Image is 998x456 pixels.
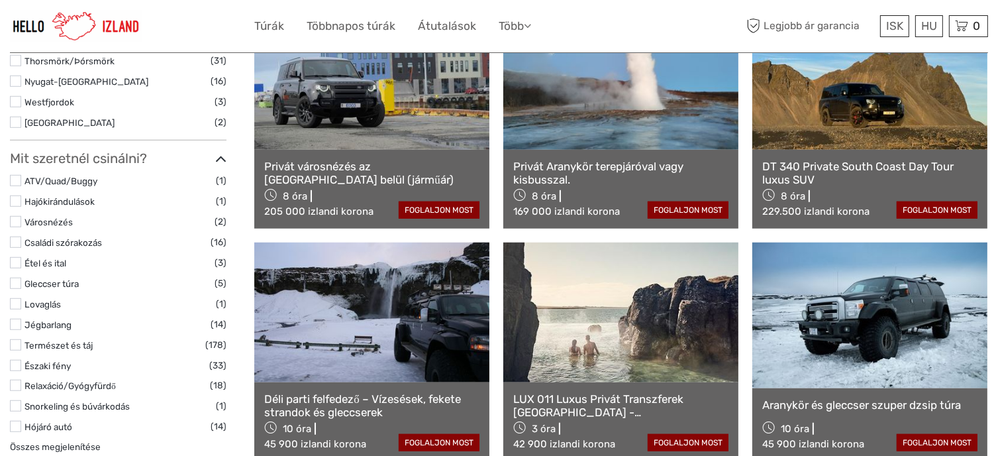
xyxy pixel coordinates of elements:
a: Többnapos túrák [307,17,395,36]
a: [GEOGRAPHIC_DATA] [25,117,115,128]
a: Privát városnézés az [GEOGRAPHIC_DATA] belül (járműár) [264,160,479,187]
a: Családi szórakozás [25,237,102,248]
font: (14) [211,319,226,329]
a: foglaljon most [399,201,479,219]
font: (3) [215,257,226,268]
font: foglaljon most [405,205,474,215]
font: Jelenleg távol vagyunk. [PERSON_NAME], nézzen vissza később! [19,23,363,34]
font: Privát városnézés az [GEOGRAPHIC_DATA] belül (járműár) [264,160,453,186]
a: Westfjordok [25,97,74,107]
a: LUX 011 Luxus Privát Transzferek [GEOGRAPHIC_DATA] - [GEOGRAPHIC_DATA] 2 órás megálló - [GEOGRAPH... [513,392,728,420]
font: 10 óra [283,423,311,435]
a: Jégbarlang [25,319,72,330]
a: ATV/Quad/Buggy [25,176,97,186]
font: 0 [973,19,980,32]
font: 3 óra [532,423,556,435]
font: Túrák [254,19,284,32]
a: Természet és táj [25,340,93,351]
a: foglaljon most [897,201,977,219]
font: Lovaglás [25,299,61,310]
font: 229.500 izlandi korona [762,205,870,217]
a: Privát Aranykör terepjáróval vagy kisbusszal. [513,160,728,187]
font: ISK [886,19,903,32]
font: (1) [216,175,226,186]
a: Thorsmörk/Þórsmörk [25,56,115,66]
font: 45 900 izlandi korona [264,438,366,450]
font: (33) [209,360,226,370]
a: Hójáró autó [25,422,72,432]
font: foglaljon most [654,438,723,447]
font: 42 900 izlandi korona [513,438,615,450]
font: 205 000 izlandi korona [264,205,374,217]
font: (16) [211,76,226,86]
font: foglaljon most [654,205,723,215]
font: Legjobb ár garancia [764,19,860,32]
font: foglaljon most [405,438,474,447]
a: Aranykör és gleccser szuper dzsip túra [762,398,977,412]
font: (18) [210,380,226,390]
a: foglaljon most [897,434,977,451]
a: foglaljon most [399,434,479,451]
font: LUX 011 Luxus Privát Transzferek [GEOGRAPHIC_DATA] - [GEOGRAPHIC_DATA] 2 órás megálló - [GEOGRAPH... [513,392,712,446]
a: Nyugat-[GEOGRAPHIC_DATA] [25,76,148,87]
font: 169 000 izlandi korona [513,205,620,217]
a: Átutalások [418,17,476,36]
font: foglaljon most [903,438,972,447]
font: (16) [211,237,226,247]
font: Több [499,19,524,32]
font: (5) [215,278,226,288]
font: 45 900 izlandi korona [762,438,864,450]
font: (178) [205,339,226,350]
img: 1270-cead85dc-23af-4572-be81-b346f9cd5751_logo_small.jpg [10,10,142,42]
a: Túrák [254,17,284,36]
a: Déli parti felfedező – Vízesések, fekete strandok és gleccserek [264,392,479,420]
font: 10 óra [781,423,809,435]
font: HU [921,19,937,32]
font: Privát Aranykör terepjáróval vagy kisbusszal. [513,160,683,186]
a: DT 340 Private South Coast Day Tour luxus SUV [762,160,977,187]
a: foglaljon most [648,434,728,451]
a: Relaxáció/Gyógyfürdő [25,380,116,391]
button: Nyissa meg a LiveChat csevegőwidgetet [152,21,168,36]
a: Étel és ital [25,258,66,268]
font: (1) [216,196,226,206]
a: Snorkeling és búvárkodás [25,401,130,412]
font: foglaljon most [903,205,972,215]
font: 8 óra [283,190,307,202]
font: Mit szeretnél csinálni? [10,150,147,166]
font: (2) [215,216,226,227]
a: Gleccser túra [25,278,79,289]
font: Aranykör és gleccser szuper dzsip túra [762,398,961,412]
font: Átutalások [418,19,476,32]
font: 8 óra [781,190,805,202]
a: Hajókirándulások [25,196,95,207]
a: foglaljon most [648,201,728,219]
font: Többnapos túrák [307,19,395,32]
font: (14) [211,421,226,431]
font: DT 340 Private South Coast Day Tour luxus SUV [762,160,954,186]
font: (1) [216,298,226,309]
font: (1) [216,400,226,411]
font: 8 óra [532,190,556,202]
font: (3) [215,96,226,107]
a: Összes megjelenítése [10,441,101,452]
a: Városnézés [25,217,73,227]
a: Északi fény [25,361,71,371]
